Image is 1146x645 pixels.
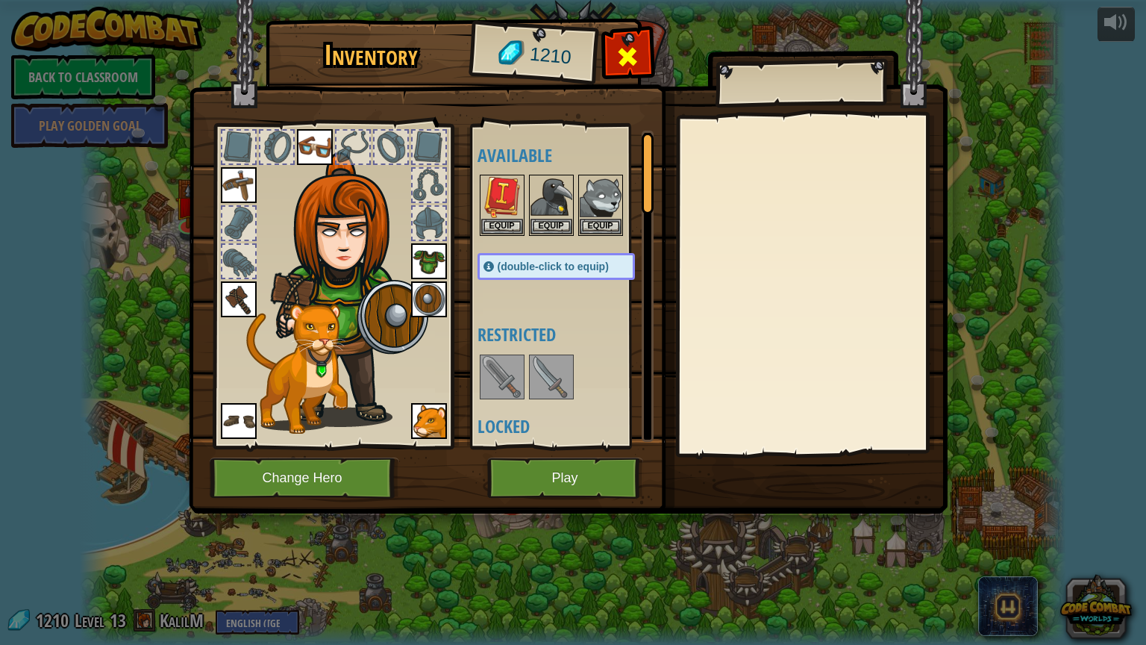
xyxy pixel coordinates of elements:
[269,152,430,427] img: female.png
[530,176,572,218] img: portrait.png
[498,261,609,272] span: (double-click to equip)
[530,356,572,398] img: portrait.png
[221,403,257,439] img: portrait.png
[221,167,257,203] img: portrait.png
[297,129,333,165] img: portrait.png
[210,458,399,499] button: Change Hero
[580,219,621,234] button: Equip
[477,146,665,165] h4: Available
[477,325,665,344] h4: Restricted
[411,281,447,317] img: portrait.png
[528,41,572,71] span: 1210
[481,176,523,218] img: portrait.png
[221,281,257,317] img: portrait.png
[481,219,523,234] button: Equip
[481,356,523,398] img: portrait.png
[530,219,572,234] button: Equip
[487,458,643,499] button: Play
[411,243,447,279] img: portrait.png
[246,304,348,434] img: cougar-paper-dolls.png
[580,176,621,218] img: portrait.png
[477,417,665,436] h4: Locked
[411,403,447,439] img: portrait.png
[276,40,466,71] h1: Inventory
